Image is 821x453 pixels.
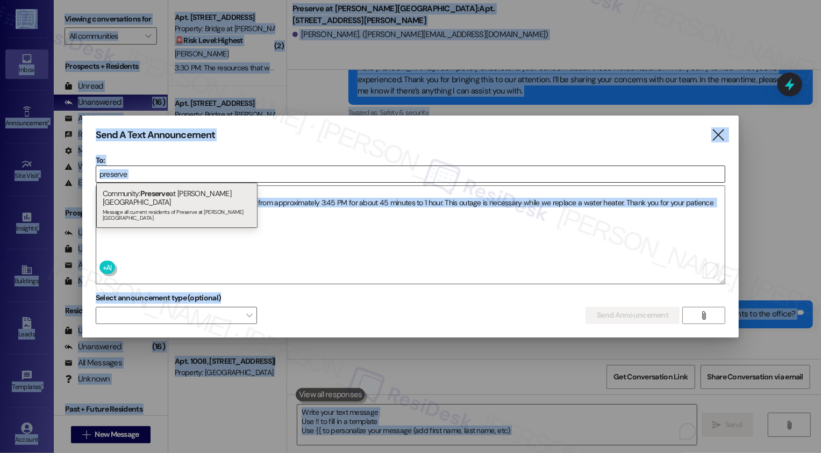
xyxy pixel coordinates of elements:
[96,129,215,141] h3: Send A Text Announcement
[103,206,251,221] div: Message all current residents of Preserve at [PERSON_NAME][GEOGRAPHIC_DATA]
[711,130,726,141] i: 
[586,307,680,324] button: Send Announcement
[96,185,726,284] div: To enrich screen reader interactions, please activate Accessibility in Grammarly extension settings
[597,310,668,321] span: Send Announcement
[700,311,708,320] i: 
[96,186,725,284] textarea: To enrich screen reader interactions, please activate Accessibility in Grammarly extension settings
[96,155,726,166] p: To:
[140,189,169,198] span: Preserve
[96,290,222,306] label: Select announcement type (optional)
[96,183,258,228] div: Community: at [PERSON_NAME][GEOGRAPHIC_DATA]
[96,166,725,182] input: Type to select the units, buildings, or communities you want to message. (e.g. 'Unit 1A', 'Buildi...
